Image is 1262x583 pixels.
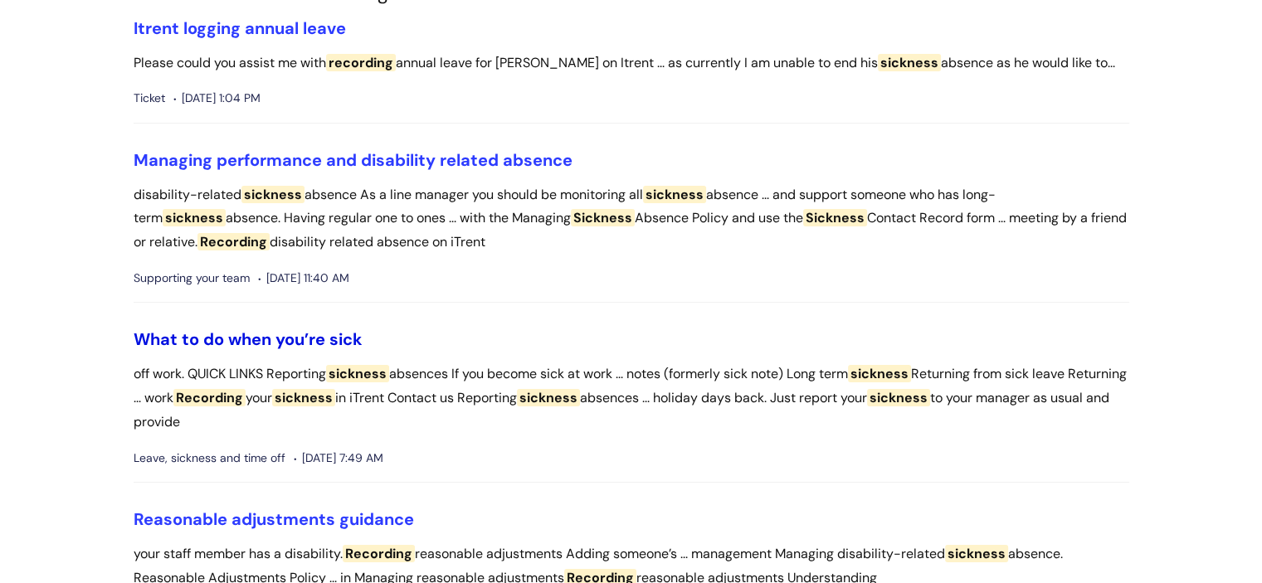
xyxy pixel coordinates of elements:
span: [DATE] 7:49 AM [294,448,383,469]
p: Please could you assist me with annual leave for [PERSON_NAME] on Itrent ... as currently I am un... [134,51,1129,75]
span: sickness [517,389,580,406]
span: sickness [163,209,226,226]
span: Sickness [571,209,635,226]
a: What to do when you’re sick [134,328,363,350]
span: [DATE] 11:40 AM [258,268,349,289]
span: sickness [326,365,389,382]
span: Recording [197,233,270,250]
p: off work. QUICK LINKS Reporting absences If you become sick at work ... notes (formerly sick note... [134,362,1129,434]
a: Reasonable adjustments guidance [134,508,414,530]
span: Supporting your team [134,268,250,289]
a: Managing performance and disability related absence [134,149,573,171]
span: sickness [878,54,941,71]
a: Itrent logging annual leave [134,17,346,39]
span: sickness [848,365,911,382]
span: sickness [643,186,706,203]
p: disability-related absence As a line manager you should be monitoring all absence ... and support... [134,183,1129,255]
span: sickness [241,186,305,203]
span: Recording [343,545,415,562]
span: [DATE] 1:04 PM [173,88,261,109]
span: Recording [173,389,246,406]
span: Ticket [134,88,165,109]
span: recording [326,54,396,71]
span: sickness [867,389,930,406]
span: Sickness [803,209,867,226]
span: sickness [945,545,1008,562]
span: sickness [272,389,335,406]
span: Leave, sickness and time off [134,448,285,469]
